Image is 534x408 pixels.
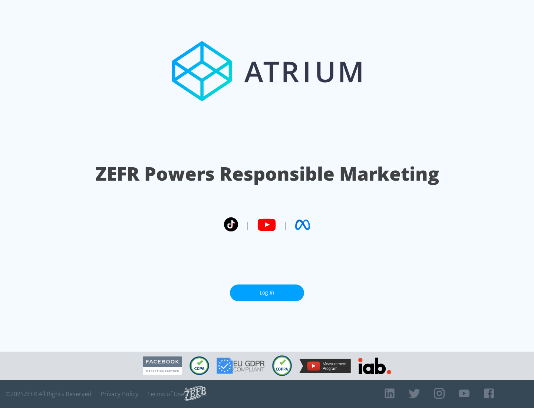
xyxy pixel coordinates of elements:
img: CCPA Compliant [189,356,209,375]
a: Privacy Policy [100,390,138,398]
span: | [245,219,250,230]
img: IAB [358,358,391,374]
img: GDPR Compliant [217,358,265,374]
a: Terms of Use [147,390,184,398]
img: Facebook Marketing Partner [143,356,182,375]
span: | [283,219,288,230]
img: COPPA Compliant [272,355,292,376]
span: © 2025 ZEFR All Rights Reserved [6,390,92,398]
a: Log In [230,284,304,301]
h1: ZEFR Powers Responsible Marketing [95,161,439,187]
img: YouTube Measurement Program [299,359,351,373]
